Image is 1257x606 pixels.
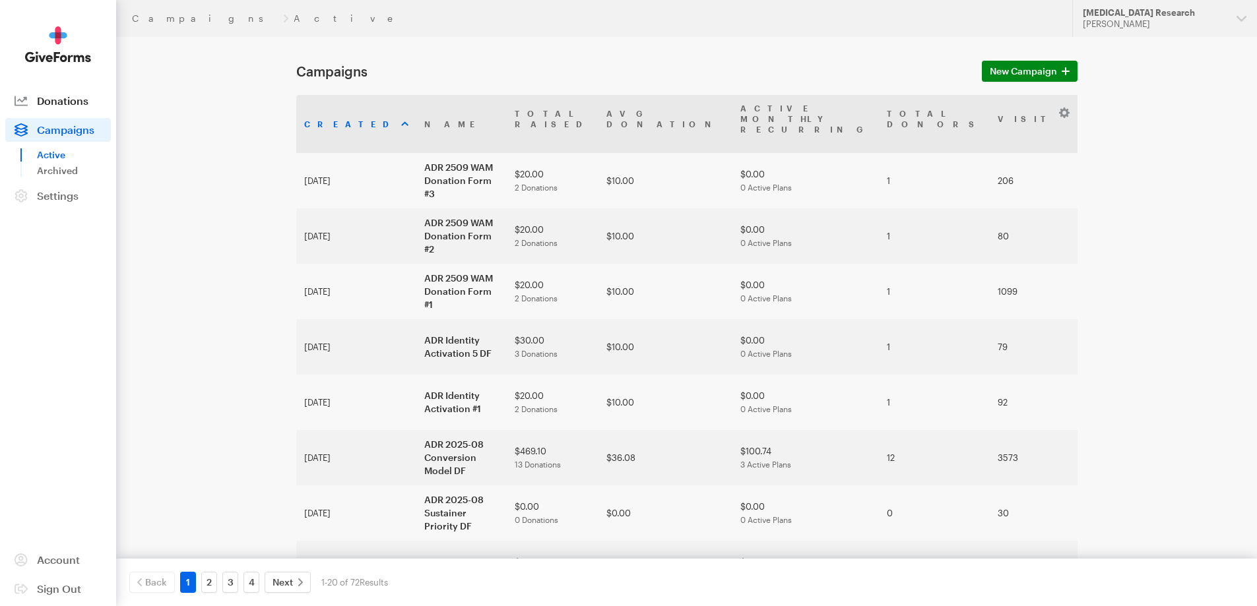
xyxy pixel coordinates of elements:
a: Next [265,572,311,593]
span: 2 Donations [515,293,558,303]
th: Conv. Rate: activate to sort column ascending [1074,95,1159,153]
td: ADR 2025-08 Sustainer Priority DF [416,485,507,541]
a: Archived [37,163,111,179]
td: $38.21 [598,541,732,596]
td: [DATE] [296,264,416,319]
td: $10.00 [598,208,732,264]
span: 13 Donations [515,460,561,469]
span: 0 Active Plans [740,404,792,413]
td: $0.00 [732,264,879,319]
td: 0.34% [1074,430,1159,485]
td: 739 [990,541,1074,596]
td: ADR 2025-08 One Campaign [416,541,507,596]
span: 0 Active Plans [740,183,792,192]
span: 2 Donations [515,183,558,192]
td: ADR 2509 WAM Donation Form #3 [416,153,507,208]
a: Donations [5,89,111,113]
a: Settings [5,184,111,208]
td: [DATE] [296,208,416,264]
td: $20.00 [507,264,598,319]
a: Campaigns [5,118,111,142]
a: Account [5,548,111,572]
td: 206 [990,153,1074,208]
span: Sign Out [37,582,81,595]
td: $10.00 [598,153,732,208]
td: 2.17% [1074,375,1159,430]
td: [DATE] [296,319,416,375]
a: Sign Out [5,577,111,601]
td: 79 [990,319,1074,375]
td: $0.00 [732,153,879,208]
th: Active MonthlyRecurring: activate to sort column ascending [732,95,879,153]
td: 1 [879,375,990,430]
td: [DATE] [296,430,416,485]
a: 3 [222,572,238,593]
td: $10.00 [598,319,732,375]
td: 80 [990,208,1074,264]
th: TotalDonors: activate to sort column ascending [879,95,990,153]
span: 0 Active Plans [740,293,792,303]
td: $0.00 [507,485,598,541]
th: Created: activate to sort column ascending [296,95,416,153]
span: 3 Active Plans [740,460,791,469]
td: $10.00 [598,264,732,319]
td: $30.00 [507,319,598,375]
td: [DATE] [296,541,416,596]
td: ADR 2509 WAM Donation Form #2 [416,208,507,264]
td: 9 [879,541,990,596]
td: 92 [990,375,1074,430]
span: 3 Donations [515,349,558,358]
td: [DATE] [296,485,416,541]
h1: Campaigns [296,63,966,79]
td: $10.00 [598,375,732,430]
td: 1099 [990,264,1074,319]
td: 3.80% [1074,319,1159,375]
td: $0.00 [732,208,879,264]
td: $20.00 [507,153,598,208]
div: 1-20 of 72 [321,572,388,593]
span: 2 Donations [515,404,558,413]
td: $100.74 [732,430,879,485]
span: 2 Donations [515,238,558,247]
span: Account [37,553,80,566]
span: 0 Active Plans [740,238,792,247]
td: 1 [879,208,990,264]
span: Results [360,577,388,588]
td: 2.50% [1074,208,1159,264]
td: ADR Identity Activation 5 DF [416,319,507,375]
span: Donations [37,94,88,107]
span: 0 Active Plans [740,349,792,358]
td: 1 [879,153,990,208]
td: $20.00 [507,375,598,430]
span: Campaigns [37,123,94,136]
span: 0 Active Plans [740,515,792,524]
td: ADR 2025-08 Conversion Model DF [416,430,507,485]
td: $0.00 [732,319,879,375]
td: 0.97% [1074,153,1159,208]
td: 1.35% [1074,541,1159,596]
span: Next [273,574,293,590]
th: Name: activate to sort column ascending [416,95,507,153]
td: $0.00 [598,485,732,541]
td: 30 [990,485,1074,541]
td: 0.00% [1074,485,1159,541]
td: ADR 2509 WAM Donation Form #1 [416,264,507,319]
td: $0.00 [732,485,879,541]
td: $36.08 [598,430,732,485]
span: 0 Donations [515,515,558,524]
a: New Campaign [982,61,1078,82]
a: 4 [243,572,259,593]
div: [MEDICAL_DATA] Research [1083,7,1226,18]
th: AvgDonation: activate to sort column ascending [598,95,732,153]
a: Active [37,147,111,163]
div: [PERSON_NAME] [1083,18,1226,30]
td: 0 [879,485,990,541]
td: $26.58 [732,541,879,596]
td: 1 [879,264,990,319]
span: New Campaign [990,63,1057,79]
span: Settings [37,189,79,202]
td: $20.00 [507,208,598,264]
td: ADR Identity Activation #1 [416,375,507,430]
td: 12 [879,430,990,485]
th: Visits: activate to sort column ascending [990,95,1074,153]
